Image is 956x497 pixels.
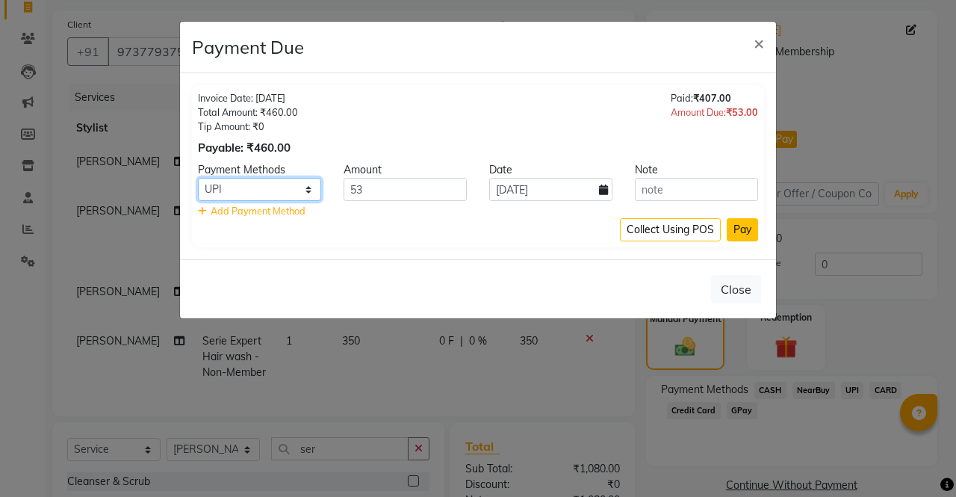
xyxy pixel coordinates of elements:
button: Close [711,275,761,303]
div: Invoice Date: [DATE] [198,91,298,105]
div: Amount [332,162,478,178]
input: Amount [344,178,467,201]
button: Close [742,22,776,64]
div: Payable: ₹460.00 [198,140,298,157]
input: note [635,178,758,201]
span: × [754,31,764,54]
div: Amount Due: [671,105,758,120]
div: Payment Methods [187,162,332,178]
div: Tip Amount: ₹0 [198,120,298,134]
button: Pay [727,218,758,241]
div: Date [478,162,624,178]
button: Collect Using POS [620,218,721,241]
div: Paid: [671,91,758,105]
span: Add Payment Method [211,205,305,217]
h4: Payment Due [192,34,304,61]
span: ₹53.00 [726,106,758,118]
span: ₹407.00 [693,92,731,104]
div: Note [624,162,769,178]
div: Total Amount: ₹460.00 [198,105,298,120]
input: yyyy-mm-dd [489,178,612,201]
